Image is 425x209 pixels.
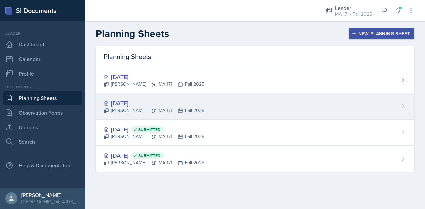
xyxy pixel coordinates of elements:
[3,67,82,80] a: Profile
[335,11,372,18] div: MA 171 / Fall 2025
[96,67,414,93] a: [DATE] [PERSON_NAME]MA 171Fall 2025
[335,4,372,12] div: Leader
[3,38,82,51] a: Dashboard
[96,120,414,146] a: [DATE] Submitted [PERSON_NAME]MA 171Fall 2025
[138,153,161,158] span: Submitted
[96,46,414,67] div: Planning Sheets
[3,91,82,105] a: Planning Sheets
[104,107,204,114] div: [PERSON_NAME] MA 171 Fall 2025
[3,84,82,90] div: Documents
[104,99,204,108] div: [DATE]
[104,73,204,81] div: [DATE]
[353,31,410,36] div: New Planning Sheet
[3,106,82,119] a: Observation Forms
[96,28,169,40] h2: Planning Sheets
[138,127,161,132] span: Submitted
[96,93,414,120] a: [DATE] [PERSON_NAME]MA 171Fall 2025
[3,121,82,134] a: Uploads
[3,135,82,148] a: Search
[21,192,80,198] div: [PERSON_NAME]
[3,30,82,36] div: Leader
[3,159,82,172] div: Help & Documentation
[349,28,414,39] button: New Planning Sheet
[21,198,80,205] div: [GEOGRAPHIC_DATA][US_STATE] in [GEOGRAPHIC_DATA]
[104,133,204,140] div: [PERSON_NAME] MA 171 Fall 2025
[104,81,204,88] div: [PERSON_NAME] MA 171 Fall 2025
[96,146,414,172] a: [DATE] Submitted [PERSON_NAME]MA 171Fall 2025
[104,125,204,134] div: [DATE]
[104,159,204,166] div: [PERSON_NAME] MA 171 Fall 2025
[3,52,82,66] a: Calendar
[104,151,204,160] div: [DATE]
